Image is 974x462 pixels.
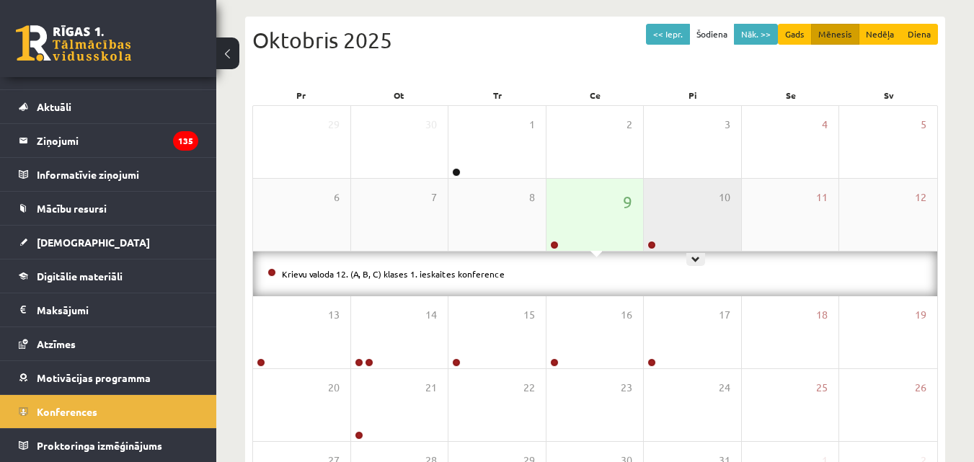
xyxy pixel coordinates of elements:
button: Gads [778,24,812,45]
span: 3 [725,117,730,133]
a: Informatīvie ziņojumi [19,158,198,191]
span: 13 [328,307,340,323]
span: Konferences [37,405,97,418]
a: Rīgas 1. Tālmācības vidusskola [16,25,131,61]
span: Mācību resursi [37,202,107,215]
span: 10 [719,190,730,205]
span: 7 [431,190,437,205]
span: 16 [621,307,632,323]
span: Atzīmes [37,337,76,350]
a: Konferences [19,395,198,428]
span: Motivācijas programma [37,371,151,384]
span: 1 [529,117,535,133]
span: 5 [921,117,926,133]
span: 8 [529,190,535,205]
button: Šodiena [689,24,735,45]
a: Atzīmes [19,327,198,360]
span: 9 [623,190,632,214]
span: Digitālie materiāli [37,270,123,283]
a: Mācību resursi [19,192,198,225]
i: 135 [173,131,198,151]
legend: Informatīvie ziņojumi [37,158,198,191]
legend: Maksājumi [37,293,198,326]
button: Mēnesis [811,24,859,45]
a: Krievu valoda 12. (A, B, C) klases 1. ieskaites konference [282,268,505,280]
span: 20 [328,380,340,396]
span: Proktoringa izmēģinājums [37,439,162,452]
div: Ce [546,85,645,105]
span: 25 [816,380,828,396]
div: Pi [644,85,742,105]
button: << Iepr. [646,24,690,45]
span: 29 [328,117,340,133]
a: Digitālie materiāli [19,259,198,293]
span: 24 [719,380,730,396]
span: 4 [822,117,828,133]
a: [DEMOGRAPHIC_DATA] [19,226,198,259]
span: 12 [915,190,926,205]
span: Aktuāli [37,100,71,113]
span: 15 [523,307,535,323]
a: Maksājumi [19,293,198,326]
span: [DEMOGRAPHIC_DATA] [37,236,150,249]
span: 30 [425,117,437,133]
a: Motivācijas programma [19,361,198,394]
a: Proktoringa izmēģinājums [19,429,198,462]
button: Diena [900,24,938,45]
span: 18 [816,307,828,323]
span: 2 [627,117,632,133]
span: 14 [425,307,437,323]
a: Ziņojumi135 [19,124,198,157]
span: 11 [816,190,828,205]
div: Oktobris 2025 [252,24,938,56]
button: Nedēļa [859,24,901,45]
span: 6 [334,190,340,205]
span: 21 [425,380,437,396]
span: 17 [719,307,730,323]
legend: Ziņojumi [37,124,198,157]
div: Ot [350,85,448,105]
div: Pr [252,85,350,105]
span: 22 [523,380,535,396]
div: Tr [448,85,546,105]
span: 26 [915,380,926,396]
button: Nāk. >> [734,24,778,45]
a: Aktuāli [19,90,198,123]
div: Sv [840,85,938,105]
div: Se [742,85,840,105]
span: 23 [621,380,632,396]
span: 19 [915,307,926,323]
